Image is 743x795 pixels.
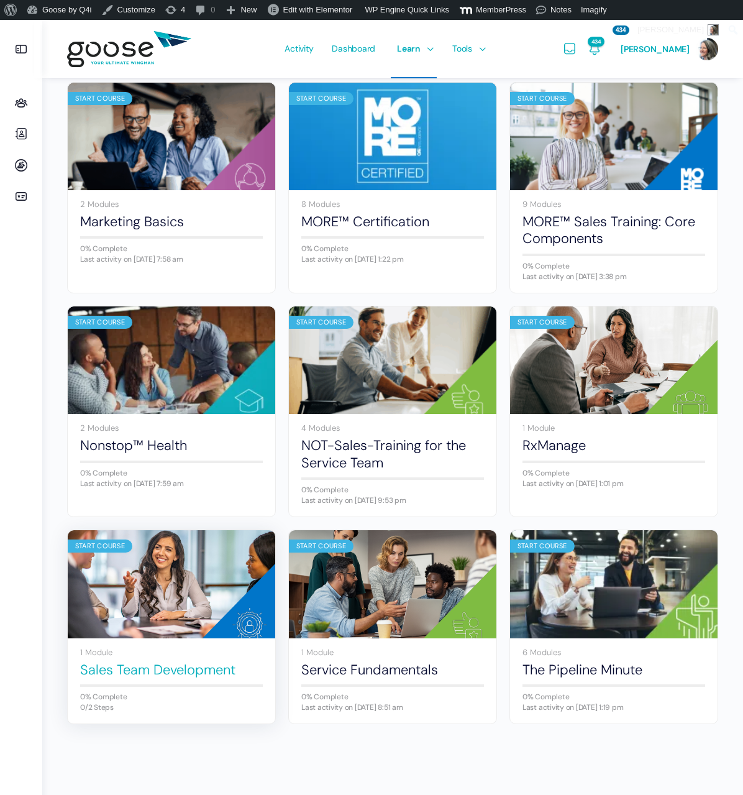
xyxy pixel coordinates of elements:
[68,83,275,191] a: Start Course
[80,424,263,432] div: 2 Modules
[587,20,602,78] a: Notifications
[278,20,319,78] a: Activity
[285,19,313,78] span: Activity
[301,245,484,252] div: 0% Complete
[301,648,484,656] div: 1 Module
[80,480,263,487] div: Last activity on [DATE] 7:59 am
[68,530,275,638] a: Start Course
[301,200,484,208] div: 8 Modules
[510,540,575,553] div: Start Course
[522,437,705,454] a: RxManage
[301,255,484,263] div: Last activity on [DATE] 1:22 pm
[80,437,263,454] a: Nonstop™ Health
[80,213,263,230] a: Marketing Basics
[80,245,263,252] div: 0% Complete
[301,424,484,432] div: 4 Modules
[80,704,263,711] div: 0/2 Steps
[510,530,718,638] a: Start Course
[621,44,690,55] span: [PERSON_NAME]
[68,316,132,329] div: Start Course
[301,437,484,471] a: NOT-Sales-Training for the Service Team
[332,19,375,78] span: Dashboard
[452,19,472,78] span: Tools
[562,20,577,78] a: Messages
[283,5,352,14] span: Edit with Elementor
[391,20,437,78] a: Learn
[522,661,705,678] a: The Pipeline Minute
[522,424,705,432] div: 1 Module
[510,83,718,191] a: Start Course
[301,704,484,711] div: Last activity on [DATE] 8:51 am
[289,306,496,415] a: Start Course
[80,200,263,208] div: 2 Modules
[301,661,484,678] a: Service Fundamentals
[301,486,484,494] div: 0% Complete
[289,92,353,105] div: Start Course
[289,530,496,638] a: Start Course
[80,693,263,701] div: 0% Complete
[522,648,705,656] div: 6 Modules
[80,469,263,477] div: 0% Complete
[588,37,604,47] span: 434
[301,693,484,701] div: 0% Complete
[446,20,489,78] a: Tools
[68,306,275,415] a: Start Course
[621,20,718,78] a: [PERSON_NAME]
[289,540,353,553] div: Start Course
[510,306,718,415] a: Start Course
[613,25,629,35] span: 434
[522,273,705,280] div: Last activity on [DATE] 3:38 pm
[510,316,575,329] div: Start Course
[522,262,705,270] div: 0% Complete
[301,213,484,230] a: MORE™ Certification
[522,200,705,208] div: 9 Modules
[522,480,705,487] div: Last activity on [DATE] 1:01 pm
[80,255,263,263] div: Last activity on [DATE] 7:58 am
[289,83,496,191] a: Start Course
[289,316,353,329] div: Start Course
[301,497,484,504] div: Last activity on [DATE] 9:53 pm
[522,704,705,711] div: Last activity on [DATE] 1:19 pm
[522,693,705,701] div: 0% Complete
[68,92,132,105] div: Start Course
[522,469,705,477] div: 0% Complete
[80,661,263,678] a: Sales Team Development
[68,540,132,553] div: Start Course
[510,92,575,105] div: Start Course
[397,19,420,78] span: Learn
[80,648,263,656] div: 1 Module
[681,735,743,795] iframe: Chat Widget
[326,20,381,78] a: Dashboard
[637,20,719,40] span: [PERSON_NAME]
[522,213,705,247] a: MORE™ Sales Training: Core Components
